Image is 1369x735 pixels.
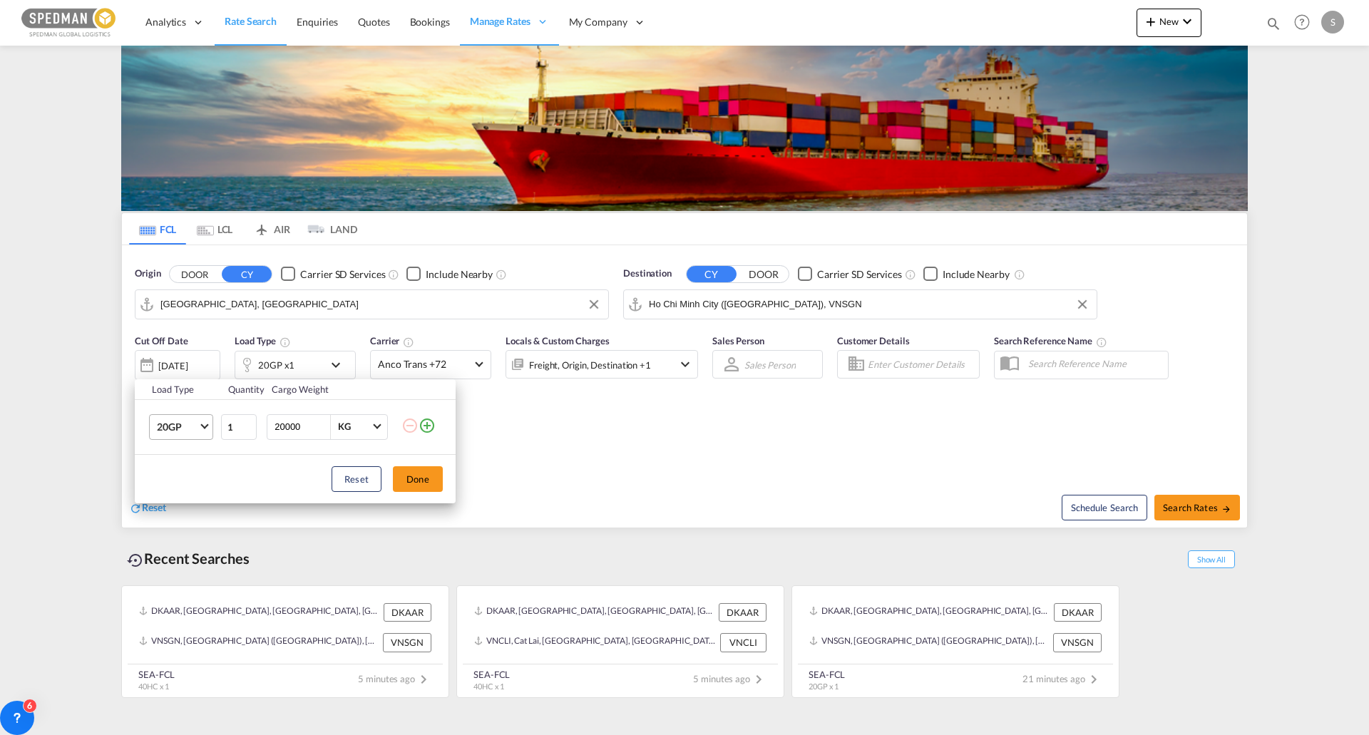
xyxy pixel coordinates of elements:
[221,414,257,440] input: Qty
[149,414,213,440] md-select: Choose: 20GP
[220,379,264,400] th: Quantity
[393,466,443,492] button: Done
[135,379,220,400] th: Load Type
[401,417,419,434] md-icon: icon-minus-circle-outline
[273,415,330,439] input: Enter Weight
[272,383,393,396] div: Cargo Weight
[332,466,381,492] button: Reset
[419,417,436,434] md-icon: icon-plus-circle-outline
[338,421,351,432] div: KG
[157,420,198,434] span: 20GP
